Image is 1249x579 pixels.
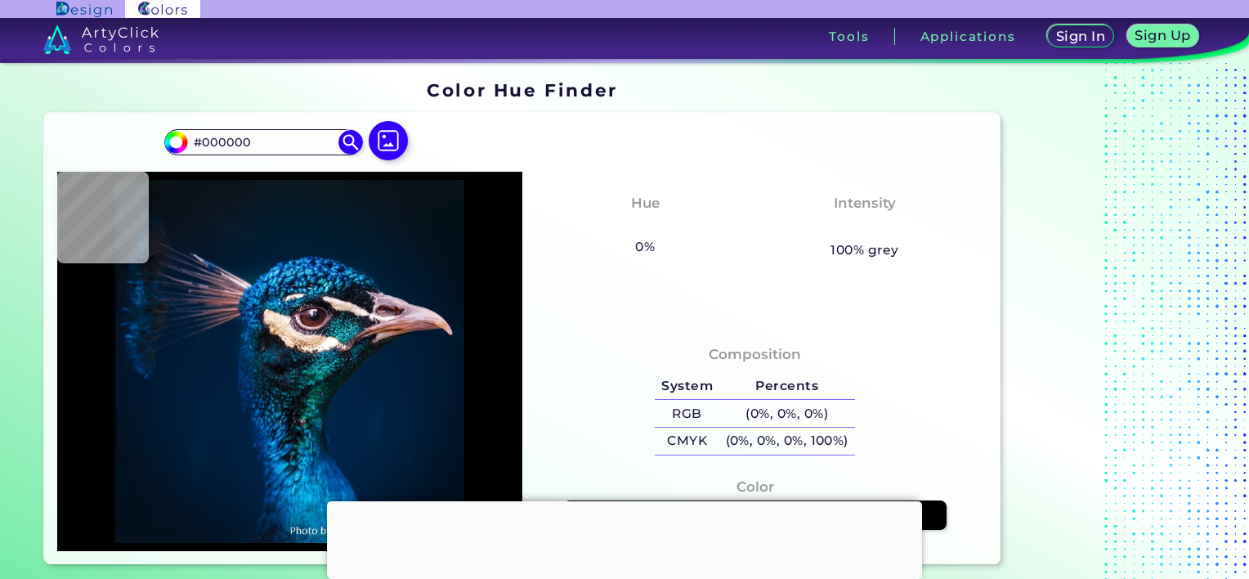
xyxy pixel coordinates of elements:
[65,180,514,543] img: img_pavlin.jpg
[56,2,111,17] img: ArtyClick Design logo
[920,30,1016,43] h3: Applications
[837,218,892,237] h3: None
[1059,30,1103,43] h5: Sign In
[369,121,408,160] img: icon picture
[43,25,159,54] img: logo_artyclick_colors_white.svg
[327,501,922,575] iframe: Advertisement
[655,400,719,427] h5: RGB
[719,400,855,427] h5: (0%, 0%, 0%)
[1050,26,1111,47] a: Sign In
[736,475,774,499] h4: Color
[719,373,855,400] h5: Percents
[655,373,719,400] h5: System
[618,218,673,237] h3: None
[834,191,896,215] h4: Intensity
[709,343,801,366] h4: Composition
[719,428,855,455] h5: (0%, 0%, 0%, 100%)
[631,191,660,215] h4: Hue
[830,240,898,261] h5: 100% grey
[187,131,339,153] input: type color..
[338,130,363,155] img: icon search
[1130,26,1195,47] a: Sign Up
[1007,74,1211,571] iframe: Advertisement
[629,236,661,258] h5: 0%
[829,30,869,43] h3: Tools
[655,428,719,455] h5: CMYK
[427,78,617,102] h1: Color Hue Finder
[1138,29,1189,42] h5: Sign Up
